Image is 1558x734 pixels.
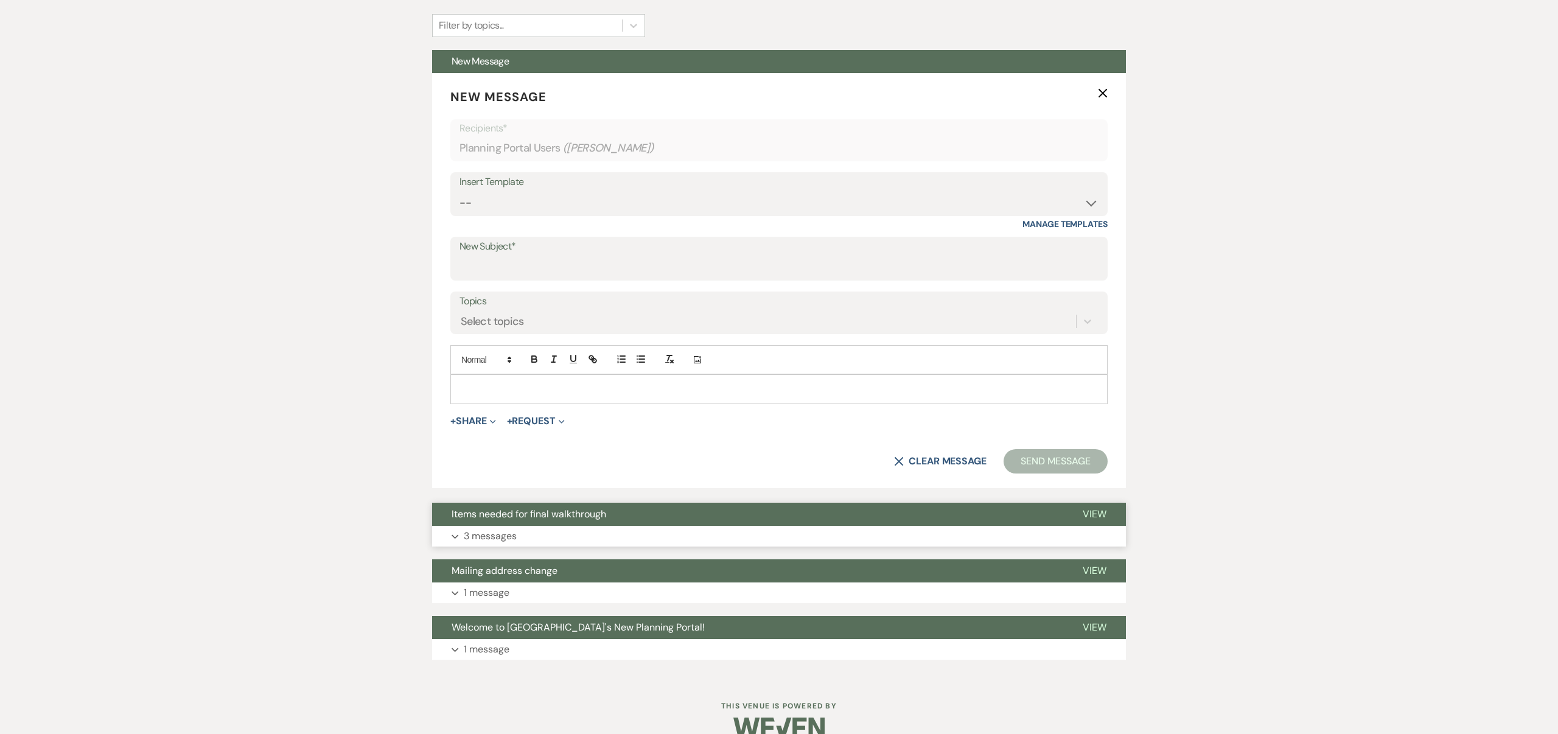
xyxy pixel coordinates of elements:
[1004,449,1108,474] button: Send Message
[459,173,1099,191] div: Insert Template
[432,526,1126,547] button: 3 messages
[1083,564,1106,577] span: View
[1083,508,1106,520] span: View
[461,313,524,330] div: Select topics
[432,582,1126,603] button: 1 message
[432,503,1063,526] button: Items needed for final walkthrough
[1063,616,1126,639] button: View
[1083,621,1106,634] span: View
[452,621,705,634] span: Welcome to [GEOGRAPHIC_DATA]'s New Planning Portal!
[459,293,1099,310] label: Topics
[450,416,496,426] button: Share
[464,585,509,601] p: 1 message
[432,559,1063,582] button: Mailing address change
[894,456,987,466] button: Clear message
[450,416,456,426] span: +
[1063,559,1126,582] button: View
[439,18,504,33] div: Filter by topics...
[452,564,557,577] span: Mailing address change
[464,528,517,544] p: 3 messages
[1022,218,1108,229] a: Manage Templates
[507,416,565,426] button: Request
[563,140,654,156] span: ( [PERSON_NAME] )
[464,641,509,657] p: 1 message
[459,238,1099,256] label: New Subject*
[450,89,547,105] span: New Message
[507,416,512,426] span: +
[459,121,1099,136] p: Recipients*
[452,508,606,520] span: Items needed for final walkthrough
[459,136,1099,160] div: Planning Portal Users
[432,639,1126,660] button: 1 message
[432,616,1063,639] button: Welcome to [GEOGRAPHIC_DATA]'s New Planning Portal!
[1063,503,1126,526] button: View
[452,55,509,68] span: New Message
